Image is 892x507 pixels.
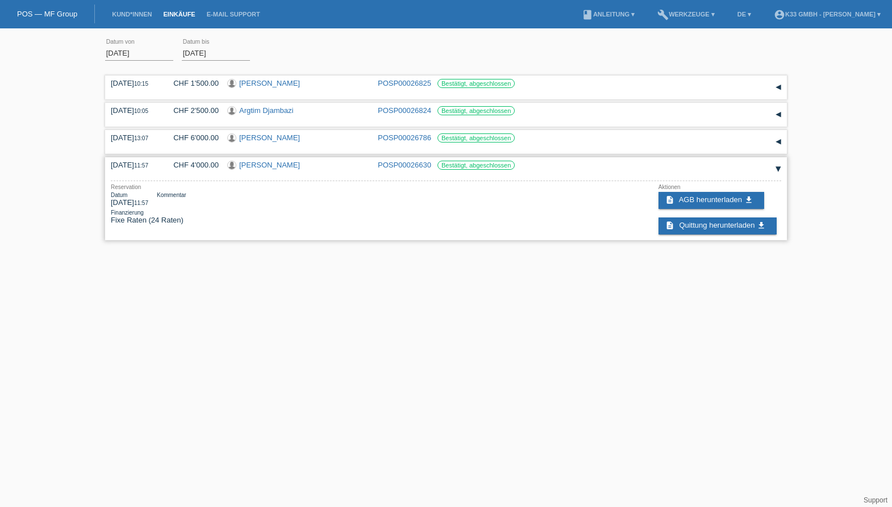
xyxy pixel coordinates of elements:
[864,496,887,504] a: Support
[134,81,148,87] span: 10:15
[437,161,515,170] label: Bestätigt, abgeschlossen
[437,133,515,143] label: Bestätigt, abgeschlossen
[134,200,148,206] span: 11:57
[437,106,515,115] label: Bestätigt, abgeschlossen
[576,11,640,18] a: bookAnleitung ▾
[111,192,148,207] div: [DATE]
[106,11,157,18] a: Kund*innen
[165,161,219,169] div: CHF 4'000.00
[111,192,148,198] div: Datum
[111,209,203,216] div: Finanzierung
[134,135,148,141] span: 13:07
[111,209,203,224] div: Fixe Raten (24 Raten)
[157,192,186,198] div: Kommentar
[165,133,219,142] div: CHF 6'000.00
[157,11,201,18] a: Einkäufe
[165,106,219,115] div: CHF 2'500.00
[774,9,785,20] i: account_circle
[582,9,593,20] i: book
[658,192,764,209] a: description AGB herunterladen get_app
[768,11,886,18] a: account_circleK33 GmbH - [PERSON_NAME] ▾
[201,11,266,18] a: E-Mail Support
[239,106,293,115] a: Argtim Djambazi
[770,106,787,123] div: auf-/zuklappen
[437,79,515,88] label: Bestätigt, abgeschlossen
[679,195,742,204] span: AGB herunterladen
[757,221,766,230] i: get_app
[658,184,781,190] div: Aktionen
[378,106,431,115] a: POSP00026824
[239,79,300,87] a: [PERSON_NAME]
[658,217,777,234] a: description Quittung herunterladen get_app
[732,11,757,18] a: DE ▾
[378,133,431,142] a: POSP00026786
[770,133,787,150] div: auf-/zuklappen
[111,106,156,115] div: [DATE]
[239,133,300,142] a: [PERSON_NAME]
[378,79,431,87] a: POSP00026825
[652,11,720,18] a: buildWerkzeuge ▾
[770,161,787,178] div: auf-/zuklappen
[111,79,156,87] div: [DATE]
[111,161,156,169] div: [DATE]
[111,133,156,142] div: [DATE]
[111,184,203,190] div: Reservation
[665,195,674,204] i: description
[134,162,148,169] span: 11:57
[665,221,674,230] i: description
[17,10,77,18] a: POS — MF Group
[239,161,300,169] a: [PERSON_NAME]
[134,108,148,114] span: 10:05
[378,161,431,169] a: POSP00026630
[657,9,669,20] i: build
[679,221,755,229] span: Quittung herunterladen
[165,79,219,87] div: CHF 1'500.00
[770,79,787,96] div: auf-/zuklappen
[744,195,753,204] i: get_app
